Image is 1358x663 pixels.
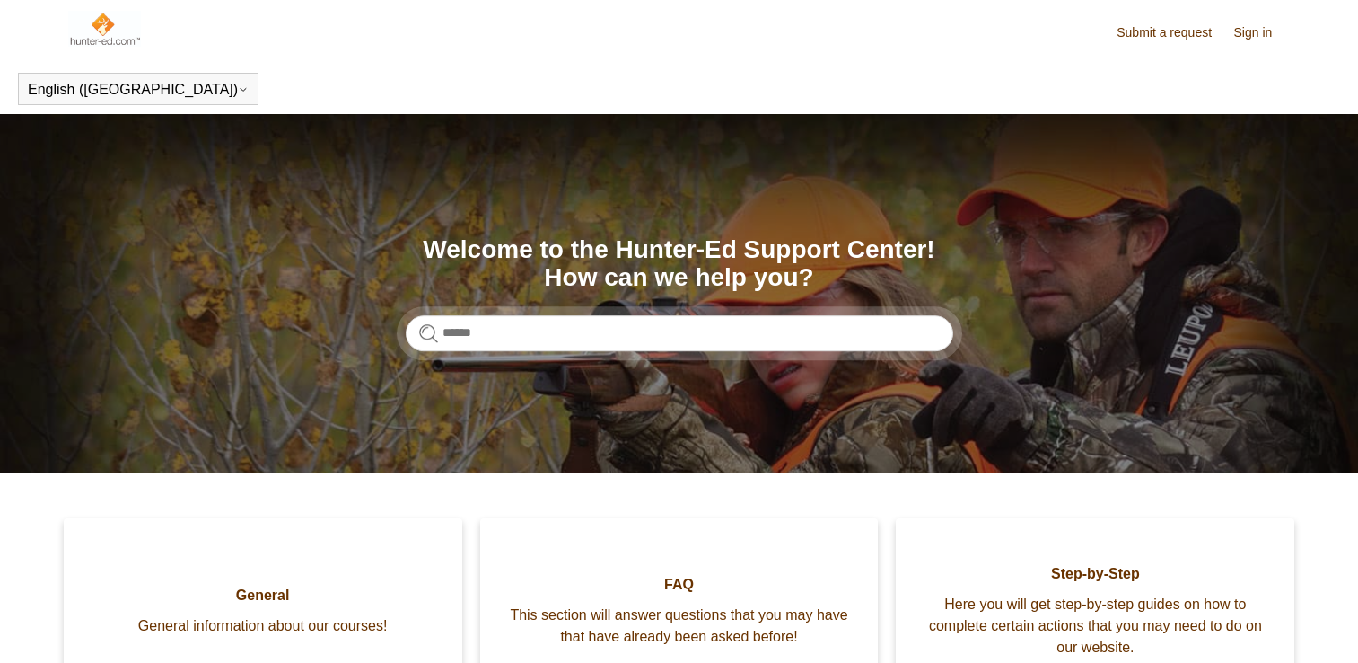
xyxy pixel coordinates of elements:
[91,615,435,637] span: General information about our courses!
[28,82,249,98] button: English ([GEOGRAPHIC_DATA])
[1234,23,1291,42] a: Sign in
[923,563,1267,585] span: Step-by-Step
[507,574,852,596] span: FAQ
[1117,23,1230,42] a: Submit a request
[406,236,953,292] h1: Welcome to the Hunter-Ed Support Center! How can we help you?
[406,315,953,351] input: Search
[507,605,852,648] span: This section will answer questions that you may have that have already been asked before!
[91,585,435,606] span: General
[1242,603,1345,650] div: Chat Support
[68,11,141,47] img: Hunter-Ed Help Center home page
[923,594,1267,659] span: Here you will get step-by-step guides on how to complete certain actions that you may need to do ...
